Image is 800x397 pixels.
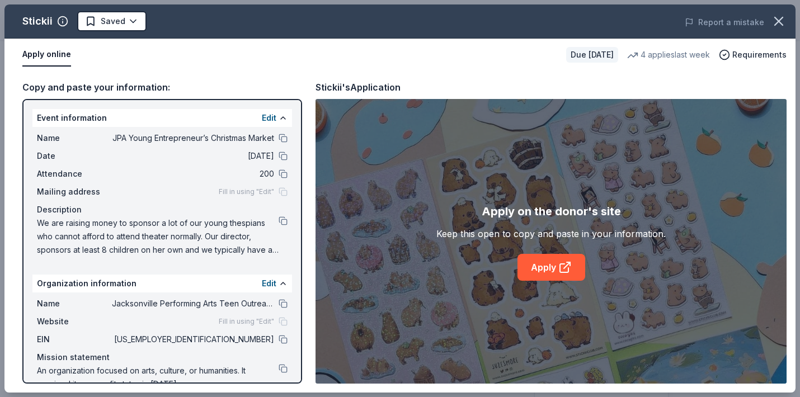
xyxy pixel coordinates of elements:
[37,333,112,346] span: EIN
[22,12,53,30] div: Stickii
[627,48,710,62] div: 4 applies last week
[566,47,618,63] div: Due [DATE]
[112,131,274,145] span: JPA Young Entrepreneur’s Christmas Market
[112,149,274,163] span: [DATE]
[685,16,764,29] button: Report a mistake
[37,167,112,181] span: Attendance
[37,149,112,163] span: Date
[37,203,288,216] div: Description
[37,364,279,391] span: An organization focused on arts, culture, or humanities. It received its nonprofit status in [DATE].
[37,131,112,145] span: Name
[37,185,112,198] span: Mailing address
[262,277,276,290] button: Edit
[262,111,276,125] button: Edit
[37,351,288,364] div: Mission statement
[77,11,147,31] button: Saved
[37,315,112,328] span: Website
[219,187,274,196] span: Fill in using "Edit"
[482,202,621,220] div: Apply on the donor's site
[316,80,401,94] div: Stickii's Application
[37,216,279,257] span: We are raising money to sponsor a lot of our young thespians who cannot afford to attend theater ...
[112,333,274,346] span: [US_EMPLOYER_IDENTIFICATION_NUMBER]
[719,48,787,62] button: Requirements
[22,43,71,67] button: Apply online
[517,254,585,281] a: Apply
[37,297,112,310] span: Name
[22,80,302,94] div: Copy and paste your information:
[32,275,292,292] div: Organization information
[112,297,274,310] span: Jacksonville Performing Arts Teen Outreach
[436,227,666,240] div: Keep this open to copy and paste in your information.
[32,109,292,127] div: Event information
[732,48,787,62] span: Requirements
[112,167,274,181] span: 200
[219,317,274,326] span: Fill in using "Edit"
[101,15,125,28] span: Saved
